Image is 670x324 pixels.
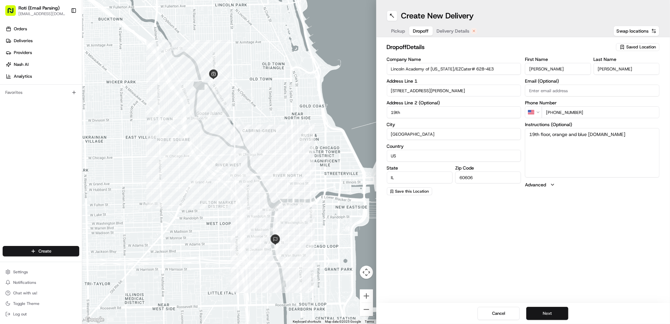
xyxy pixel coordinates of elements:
span: Knowledge Base [13,129,50,136]
span: Providers [14,50,32,56]
label: Zip Code [455,166,521,170]
input: Enter first name [525,63,591,75]
button: Cancel [478,307,520,320]
span: Chat with us! [13,290,37,296]
input: Apartment, suite, unit, etc. [387,106,521,118]
span: API Documentation [62,129,106,136]
label: Company Name [387,57,521,62]
button: Notifications [3,278,79,287]
label: Advanced [525,181,546,188]
img: 1736555255976-a54dd68f-1ca7-489b-9aae-adbdc363a1c4 [7,63,18,75]
span: Nash AI [14,62,29,67]
img: Masood Aslam [7,96,17,106]
div: We're available if you need us! [30,69,90,75]
a: Orders [3,24,82,34]
div: 💻 [56,130,61,135]
span: Analytics [14,73,32,79]
span: Notifications [13,280,36,285]
span: Toggle Theme [13,301,39,306]
a: 📗Knowledge Base [4,127,53,139]
span: [PERSON_NAME] [20,102,53,107]
span: Log out [13,311,27,317]
span: Saved Location [626,44,656,50]
button: See all [102,84,120,92]
button: Start new chat [112,65,120,73]
span: Pickup [391,28,405,34]
div: Past conversations [7,86,44,91]
span: • [55,102,57,107]
input: Enter zip code [455,172,521,183]
img: 1736555255976-a54dd68f-1ca7-489b-9aae-adbdc363a1c4 [13,102,18,108]
label: State [387,166,453,170]
label: City [387,122,521,127]
a: 💻API Documentation [53,127,108,139]
input: Clear [17,42,109,49]
label: Email (Optional) [525,79,659,83]
textarea: 19th floor, orange and blue [DOMAIN_NAME] [525,128,659,177]
button: Roti (Email Parsing)[EMAIL_ADDRESS][DOMAIN_NAME] [3,3,68,18]
button: Log out [3,310,79,319]
button: Zoom in [360,289,373,303]
a: Analytics [3,71,82,82]
label: First Name [525,57,591,62]
label: Last Name [594,57,659,62]
button: Saved Location [616,42,659,52]
button: Roti (Email Parsing) [18,5,60,11]
a: Nash AI [3,59,82,70]
button: Toggle Theme [3,299,79,308]
button: Map camera controls [360,266,373,279]
h2: dropoff Details [387,42,612,52]
span: [DATE] [58,102,72,107]
a: Powered byPylon [46,145,80,150]
button: Zoom out [360,303,373,316]
span: Map data ©2025 Google [325,320,361,323]
span: Pylon [65,146,80,150]
img: 9188753566659_6852d8bf1fb38e338040_72.png [14,63,26,75]
input: Enter country [387,150,521,162]
span: Save this Location [395,189,429,194]
input: Enter city [387,128,521,140]
a: Providers [3,47,82,58]
label: Instructions (Optional) [525,122,659,127]
input: Enter address [387,85,521,96]
button: Swap locations [613,26,659,36]
button: Next [526,307,568,320]
label: Address Line 1 [387,79,521,83]
label: Address Line 2 (Optional) [387,100,521,105]
label: Phone Number [525,100,659,105]
button: Create [3,246,79,256]
span: Settings [13,269,28,275]
span: Deliveries [14,38,33,44]
span: Orders [14,26,27,32]
a: Open this area in Google Maps (opens a new window) [84,315,106,324]
button: Settings [3,267,79,277]
div: 📗 [7,130,12,135]
a: Deliveries [3,36,82,46]
div: Start new chat [30,63,108,69]
span: Swap locations [616,28,649,34]
img: Google [84,315,106,324]
input: Enter email address [525,85,659,96]
button: Advanced [525,181,659,188]
input: Enter state [387,172,453,183]
button: [EMAIL_ADDRESS][DOMAIN_NAME] [18,11,65,16]
input: Enter last name [594,63,659,75]
input: Enter phone number [542,106,659,118]
label: Country [387,144,521,148]
span: Create [38,248,51,254]
span: Delivery Details [437,28,470,34]
button: Chat with us! [3,288,79,298]
button: Save this Location [387,187,432,195]
p: Welcome 👋 [7,26,120,37]
span: Dropoff [413,28,429,34]
img: Nash [7,7,20,20]
h1: Create New Delivery [401,11,474,21]
button: Keyboard shortcuts [293,319,321,324]
div: Favorites [3,87,79,98]
a: Terms (opens in new tab) [365,320,374,323]
input: Enter company name [387,63,521,75]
